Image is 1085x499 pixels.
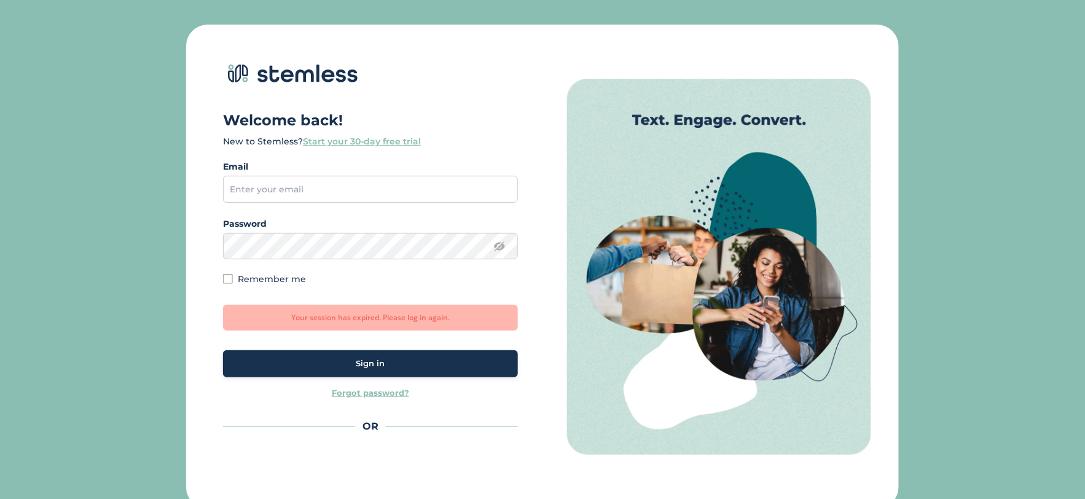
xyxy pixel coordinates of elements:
img: Auth image [567,79,871,455]
a: Start your 30-day free trial [303,136,421,147]
label: New to Stemless? [223,136,421,147]
div: Your session has expired. Please log in again. [223,305,518,331]
div: OR [223,419,518,434]
img: logo-dark-0685b13c.svg [223,55,358,92]
label: Password [223,218,518,230]
a: Forgot password? [332,387,409,399]
input: Enter your email [223,176,518,203]
button: Sign in [223,350,518,377]
span: Sign in [356,358,385,370]
label: Remember me [238,275,306,283]
iframe: Chat Widget [1024,440,1085,499]
iframe: Sign in with Google Button [246,452,504,479]
img: icon-eye-line-7bc03c5c.svg [493,240,506,253]
label: Email [223,160,518,173]
h1: Welcome back! [223,111,518,130]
